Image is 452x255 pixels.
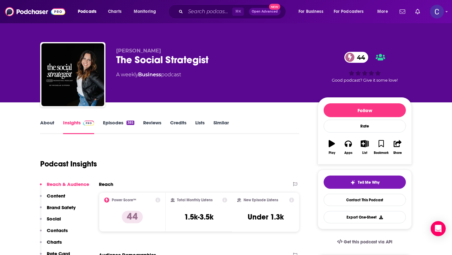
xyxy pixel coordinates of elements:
[47,227,68,233] p: Contacts
[318,48,412,87] div: 44Good podcast? Give it some love!
[332,78,398,83] span: Good podcast? Give it some love!
[40,239,62,251] button: Charts
[249,8,281,15] button: Open AdvancedNew
[294,7,331,17] button: open menu
[324,211,406,223] button: Export One-Sheet
[358,180,379,185] span: Tell Me Why
[41,43,104,106] img: The Social Strategist
[344,239,392,245] span: Get this podcast via API
[213,120,229,134] a: Similar
[63,120,94,134] a: InsightsPodchaser Pro
[244,198,278,202] h2: New Episode Listens
[99,181,113,187] h2: Reach
[248,212,284,222] h3: Under 1.3k
[47,193,65,199] p: Content
[324,103,406,117] button: Follow
[40,193,65,204] button: Content
[174,4,292,19] div: Search podcasts, credits, & more...
[40,227,68,239] button: Contacts
[195,120,205,134] a: Lists
[47,239,62,245] p: Charts
[116,71,181,79] div: A weekly podcast
[393,151,402,155] div: Share
[40,120,54,134] a: About
[122,211,143,223] p: 44
[373,136,389,159] button: Bookmark
[252,10,278,13] span: Open Advanced
[351,52,368,63] span: 44
[108,7,121,16] span: Charts
[362,151,367,155] div: List
[332,234,397,250] a: Get this podcast via API
[330,7,373,17] button: open menu
[430,5,444,19] button: Show profile menu
[397,6,408,17] a: Show notifications dropdown
[47,204,76,210] p: Brand Safety
[126,121,134,125] div: 385
[377,7,388,16] span: More
[47,181,89,187] p: Reach & Audience
[40,159,97,169] h1: Podcast Insights
[116,48,161,54] span: [PERSON_NAME]
[47,216,61,222] p: Social
[104,7,125,17] a: Charts
[269,4,280,10] span: New
[299,7,323,16] span: For Business
[112,198,136,202] h2: Power Score™
[413,6,422,17] a: Show notifications dropdown
[184,212,213,222] h3: 1.5k-3.5k
[431,221,446,236] div: Open Intercom Messenger
[373,7,396,17] button: open menu
[83,121,94,126] img: Podchaser Pro
[40,204,76,216] button: Brand Safety
[186,7,232,17] input: Search podcasts, credits, & more...
[374,151,389,155] div: Bookmark
[5,6,65,18] img: Podchaser - Follow, Share and Rate Podcasts
[177,198,213,202] h2: Total Monthly Listens
[324,194,406,206] a: Contact This Podcast
[329,151,335,155] div: Play
[344,151,352,155] div: Apps
[430,5,444,19] img: User Profile
[40,216,61,227] button: Social
[357,136,373,159] button: List
[40,181,89,193] button: Reach & Audience
[324,136,340,159] button: Play
[340,136,356,159] button: Apps
[232,8,244,16] span: ⌘ K
[430,5,444,19] span: Logged in as publicityxxtina
[344,52,368,63] a: 44
[73,7,105,17] button: open menu
[334,7,364,16] span: For Podcasters
[324,176,406,189] button: tell me why sparkleTell Me Why
[390,136,406,159] button: Share
[103,120,134,134] a: Episodes385
[134,7,156,16] span: Monitoring
[170,120,186,134] a: Credits
[78,7,96,16] span: Podcasts
[324,120,406,133] div: Rate
[138,72,161,78] a: Business
[129,7,164,17] button: open menu
[350,180,355,185] img: tell me why sparkle
[143,120,161,134] a: Reviews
